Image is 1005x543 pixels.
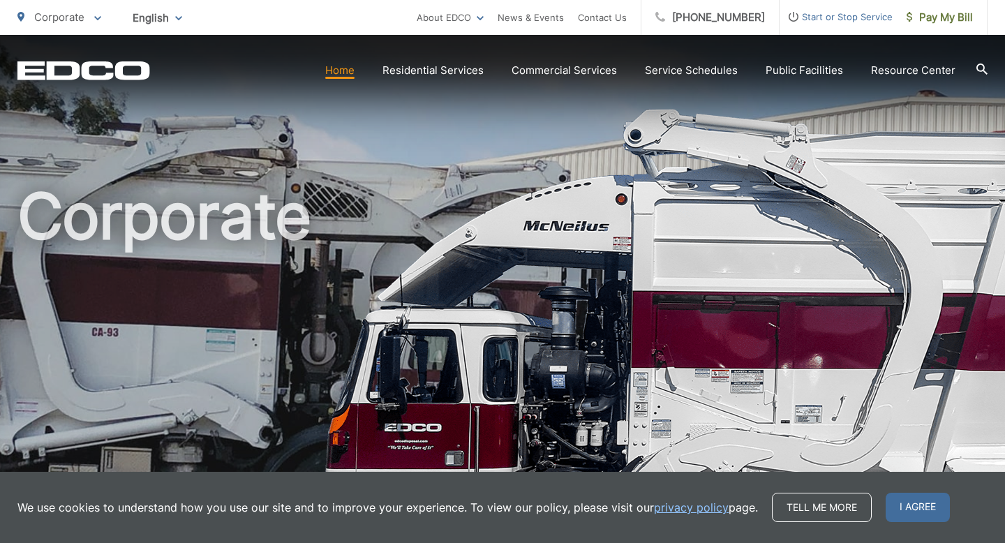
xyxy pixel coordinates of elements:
a: Resource Center [871,62,955,79]
a: About EDCO [417,9,484,26]
p: We use cookies to understand how you use our site and to improve your experience. To view our pol... [17,499,758,516]
a: Residential Services [382,62,484,79]
a: Commercial Services [512,62,617,79]
a: Public Facilities [766,62,843,79]
span: Pay My Bill [907,9,973,26]
span: English [122,6,193,30]
a: Service Schedules [645,62,738,79]
a: Contact Us [578,9,627,26]
a: Home [325,62,355,79]
a: privacy policy [654,499,729,516]
span: I agree [886,493,950,522]
span: Corporate [34,10,84,24]
a: Tell me more [772,493,872,522]
a: News & Events [498,9,564,26]
a: EDCD logo. Return to the homepage. [17,61,150,80]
